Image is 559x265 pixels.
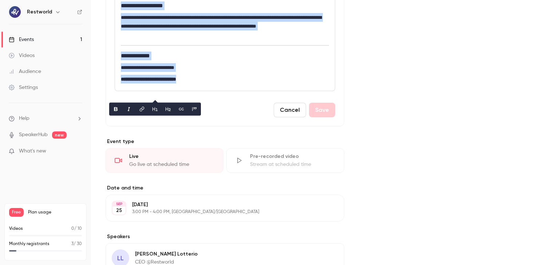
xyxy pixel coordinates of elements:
label: Date and time [106,184,344,192]
button: link [136,103,148,115]
span: Plan usage [28,209,82,215]
p: / 10 [71,225,82,232]
p: 3:00 PM - 4:00 PM, [GEOGRAPHIC_DATA]/[GEOGRAPHIC_DATA] [132,209,306,215]
span: 0 [71,227,74,231]
button: bold [110,103,122,115]
div: Settings [9,84,38,91]
p: Monthly registrants [9,241,49,247]
div: Stream at scheduled time [250,161,335,168]
p: 25 [116,207,122,214]
span: new [52,131,67,139]
div: Events [9,36,34,43]
div: LiveGo live at scheduled time [106,148,223,173]
li: help-dropdown-opener [9,115,82,122]
div: SEP [112,201,126,207]
p: Videos [9,225,23,232]
h6: Restworld [27,8,52,16]
p: [DATE] [132,201,306,208]
p: Event type [106,138,344,145]
div: Go live at scheduled time [129,161,214,168]
div: Videos [9,52,35,59]
a: SpeakerHub [19,131,48,139]
span: Help [19,115,29,122]
div: Live [129,153,214,160]
p: / 30 [71,241,82,247]
label: Speakers [106,233,344,240]
span: LL [117,253,124,263]
div: Pre-recorded video [250,153,335,160]
div: Audience [9,68,41,75]
iframe: Noticeable Trigger [74,148,82,155]
div: Pre-recorded videoStream at scheduled time [226,148,344,173]
button: italic [123,103,135,115]
span: What's new [19,147,46,155]
p: [PERSON_NAME] Lotterio [135,250,198,258]
img: Restworld [9,6,21,18]
button: blockquote [189,103,200,115]
button: Cancel [274,103,306,117]
span: Free [9,208,24,217]
span: 3 [71,242,74,246]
